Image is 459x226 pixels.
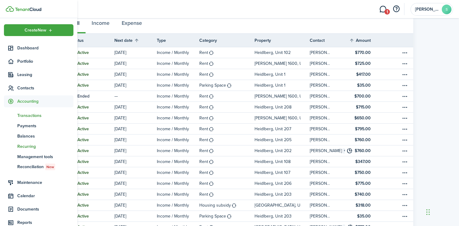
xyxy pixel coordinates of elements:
[255,47,310,58] a: Heidlberg, Unit 102
[114,135,157,145] a: [DATE]
[349,37,380,44] th: Sort
[157,167,199,178] a: Income / Monthly
[72,203,89,208] status: Active
[67,167,114,178] a: Active
[72,105,89,110] status: Active
[67,135,114,145] a: Active
[114,202,126,208] p: [DATE]
[255,156,310,167] a: Heidlberg, Unit 108
[255,189,310,200] a: Heidlberg, Unit 203
[67,58,114,69] a: Active
[424,197,455,226] iframe: Chat Widget
[255,169,290,176] p: Heidlberg, Unit 107
[255,37,310,44] th: Property
[67,91,114,101] a: Ended
[310,102,345,112] a: [PERSON_NAME]
[356,202,371,208] table-info-title: $318.00
[355,126,371,132] table-info-title: $795.00
[114,124,157,134] a: [DATE]
[4,110,73,121] a: Transactions
[199,158,208,165] table-info-title: Rent
[199,148,208,154] table-info-title: Rent
[114,69,157,80] a: [DATE]
[310,135,345,145] a: [PERSON_NAME]
[114,126,126,132] p: [DATE]
[72,83,89,88] status: Active
[17,193,73,199] span: Calendar
[114,58,157,69] a: [DATE]
[114,213,126,219] p: [DATE]
[310,145,345,156] a: [PERSON_NAME]1
[199,178,255,189] a: Rent
[345,124,380,134] a: $795.00
[345,189,380,200] a: $740.00
[310,69,345,80] a: [PERSON_NAME]
[114,137,126,143] p: [DATE]
[157,189,199,200] a: Income / Monthly
[401,136,409,144] button: Open menu
[354,115,371,121] table-info-title: $650.00
[199,202,231,208] table-info-title: Housing subsidy
[345,178,380,189] a: $775.00
[114,200,157,211] a: [DATE]
[157,113,199,123] a: Income / Monthly
[157,156,199,167] a: Income / Monthly
[114,104,126,110] p: [DATE]
[401,82,409,89] button: Open menu
[114,191,126,198] p: [DATE]
[310,189,345,200] a: [PERSON_NAME]
[199,126,208,132] table-info-title: Rent
[67,189,114,200] a: Active
[310,211,345,221] a: [PERSON_NAME]
[310,170,332,175] table-profile-info-text: [PERSON_NAME]
[67,200,114,211] a: Active
[355,148,371,154] table-info-title: $760.00
[4,24,73,36] button: Open menu
[114,91,157,101] a: —
[116,15,148,34] button: Expense
[401,147,409,155] button: Open menu
[255,115,301,121] p: [PERSON_NAME] 1600, Unit 7
[345,200,380,211] a: $318.00
[199,124,255,134] a: Rent
[114,189,157,200] a: [DATE]
[17,85,73,91] span: Contacts
[199,213,226,219] table-info-title: Parking Space
[255,158,291,165] p: Heidlberg, Unit 108
[255,137,292,143] p: Heidlberg, Unit 205
[157,102,199,112] a: Income / Monthly
[356,104,371,110] table-info-title: $715.00
[114,80,157,91] a: [DATE]
[199,82,226,88] table-info-title: Parking Space
[401,202,409,209] button: Open menu
[345,211,380,221] a: $35.00
[46,164,54,170] span: New
[345,113,380,123] a: $650.00
[345,156,380,167] a: $347.00
[401,104,409,111] button: Open menu
[67,113,114,123] a: Active
[17,179,73,186] span: Maintenance
[114,93,118,99] p: —
[72,181,89,186] status: Active
[255,71,285,78] p: Heidlberg, Unit 1
[310,203,332,208] table-profile-info-text: [PERSON_NAME]
[157,37,199,44] th: Type
[114,71,126,78] p: [DATE]
[199,58,255,69] a: Rent
[310,200,345,211] a: [PERSON_NAME]
[25,28,46,32] span: Create New
[345,135,380,145] a: $760.00
[255,135,310,145] a: Heidlberg, Unit 205
[72,192,89,197] status: Active
[72,159,89,164] status: Active
[157,58,199,69] a: Income / Monthly
[67,69,114,80] a: Active
[310,94,332,99] table-profile-info-text: [PERSON_NAME]
[114,178,157,189] a: [DATE]
[310,80,345,91] a: [PERSON_NAME]
[114,115,126,121] p: [DATE]
[72,127,89,131] status: Active
[345,80,380,91] a: $35.00
[199,104,208,110] table-info-title: Rent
